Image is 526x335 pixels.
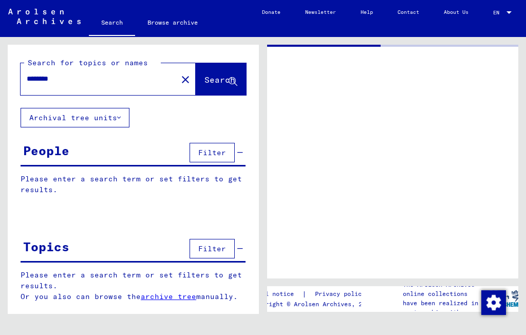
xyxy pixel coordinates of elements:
[198,244,226,253] span: Filter
[21,108,129,127] button: Archival tree units
[21,174,246,195] p: Please enter a search term or set filters to get results.
[179,73,192,86] mat-icon: close
[21,270,246,302] p: Please enter a search term or set filters to get results. Or you also can browse the manually.
[190,239,235,258] button: Filter
[89,10,135,37] a: Search
[251,289,302,300] a: Legal notice
[204,75,235,85] span: Search
[251,300,378,309] p: Copyright © Arolsen Archives, 2021
[141,292,196,301] a: archive tree
[23,141,69,160] div: People
[481,290,505,314] div: Change consent
[196,63,246,95] button: Search
[23,237,69,256] div: Topics
[190,143,235,162] button: Filter
[8,9,81,24] img: Arolsen_neg.svg
[198,148,226,157] span: Filter
[403,299,487,317] p: have been realized in partnership with
[307,289,378,300] a: Privacy policy
[135,10,210,35] a: Browse archive
[403,280,487,299] p: The Arolsen Archives online collections
[481,290,506,315] img: Change consent
[175,69,196,89] button: Clear
[493,10,504,15] span: EN
[28,58,148,67] mat-label: Search for topics or names
[251,289,378,300] div: |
